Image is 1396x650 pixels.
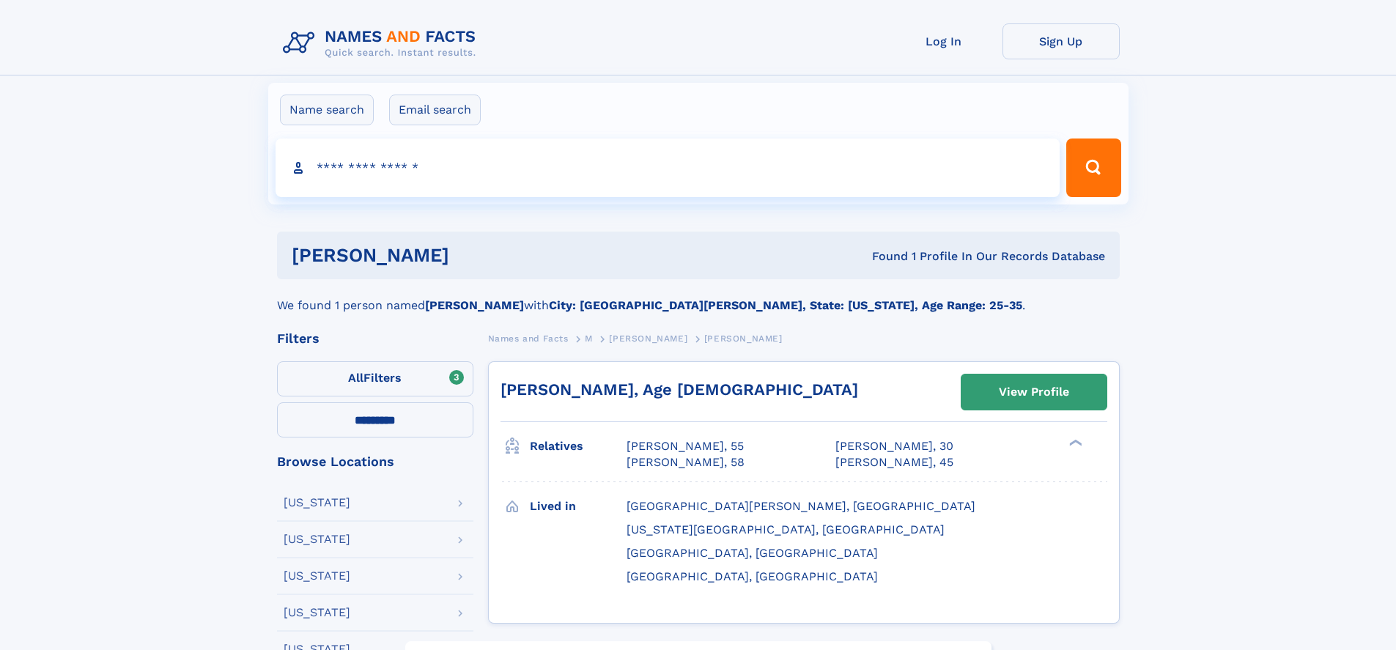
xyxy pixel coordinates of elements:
div: [US_STATE] [284,533,350,545]
div: [US_STATE] [284,570,350,582]
span: [GEOGRAPHIC_DATA][PERSON_NAME], [GEOGRAPHIC_DATA] [627,499,975,513]
label: Email search [389,95,481,125]
a: View Profile [961,374,1107,410]
div: View Profile [999,375,1069,409]
div: Filters [277,332,473,345]
img: Logo Names and Facts [277,23,488,63]
span: All [348,371,363,385]
div: [US_STATE] [284,607,350,618]
b: [PERSON_NAME] [425,298,524,312]
a: Log In [885,23,1002,59]
b: City: [GEOGRAPHIC_DATA][PERSON_NAME], State: [US_STATE], Age Range: 25-35 [549,298,1022,312]
h3: Lived in [530,494,627,519]
button: Search Button [1066,139,1120,197]
label: Name search [280,95,374,125]
a: [PERSON_NAME], 55 [627,438,744,454]
div: Browse Locations [277,455,473,468]
a: [PERSON_NAME], 45 [835,454,953,470]
div: Found 1 Profile In Our Records Database [660,248,1105,265]
span: [US_STATE][GEOGRAPHIC_DATA], [GEOGRAPHIC_DATA] [627,522,945,536]
span: M [585,333,593,344]
div: We found 1 person named with . [277,279,1120,314]
h1: [PERSON_NAME] [292,246,661,265]
a: [PERSON_NAME], 30 [835,438,953,454]
a: [PERSON_NAME], 58 [627,454,745,470]
div: [US_STATE] [284,497,350,509]
span: [PERSON_NAME] [609,333,687,344]
a: [PERSON_NAME] [609,329,687,347]
div: ❯ [1066,438,1083,448]
span: [GEOGRAPHIC_DATA], [GEOGRAPHIC_DATA] [627,569,878,583]
label: Filters [277,361,473,396]
a: Names and Facts [488,329,569,347]
span: [GEOGRAPHIC_DATA], [GEOGRAPHIC_DATA] [627,546,878,560]
input: search input [276,139,1060,197]
span: [PERSON_NAME] [704,333,783,344]
h3: Relatives [530,434,627,459]
a: M [585,329,593,347]
a: [PERSON_NAME], Age [DEMOGRAPHIC_DATA] [501,380,858,399]
a: Sign Up [1002,23,1120,59]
